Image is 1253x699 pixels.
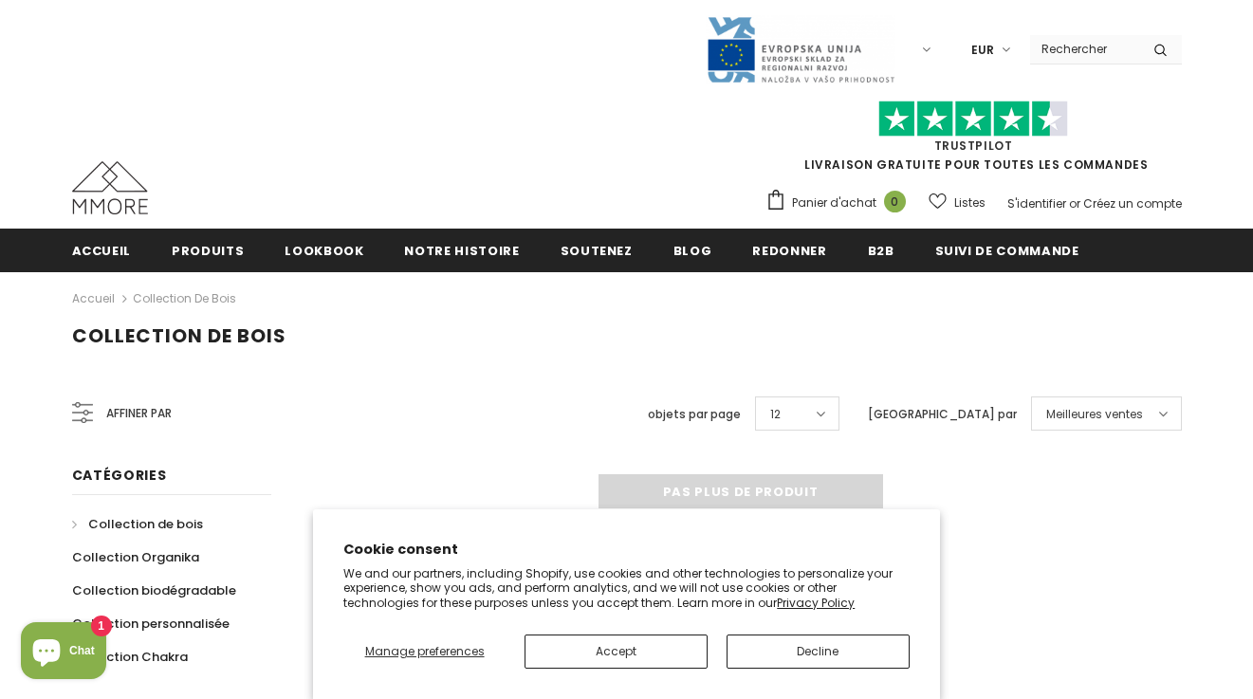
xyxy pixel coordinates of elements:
[285,229,363,271] a: Lookbook
[72,161,148,214] img: Cas MMORE
[72,229,132,271] a: Accueil
[770,405,781,424] span: 12
[404,242,519,260] span: Notre histoire
[343,540,910,560] h2: Cookie consent
[106,403,172,424] span: Affiner par
[868,242,894,260] span: B2B
[1069,195,1080,212] span: or
[727,635,910,669] button: Decline
[934,138,1013,154] a: TrustPilot
[72,615,230,633] span: Collection personnalisée
[561,242,633,260] span: soutenez
[935,242,1079,260] span: Suivi de commande
[72,640,188,673] a: Collection Chakra
[954,193,986,212] span: Listes
[765,189,915,217] a: Panier d'achat 0
[343,566,910,611] p: We and our partners, including Shopify, use cookies and other technologies to personalize your ex...
[72,507,203,541] a: Collection de bois
[72,607,230,640] a: Collection personnalisée
[72,648,188,666] span: Collection Chakra
[884,191,906,212] span: 0
[971,41,994,60] span: EUR
[929,186,986,219] a: Listes
[404,229,519,271] a: Notre histoire
[72,242,132,260] span: Accueil
[172,242,244,260] span: Produits
[72,581,236,599] span: Collection biodégradable
[1030,35,1139,63] input: Search Site
[72,287,115,310] a: Accueil
[792,193,876,212] span: Panier d'achat
[935,229,1079,271] a: Suivi de commande
[285,242,363,260] span: Lookbook
[868,405,1017,424] label: [GEOGRAPHIC_DATA] par
[343,635,506,669] button: Manage preferences
[88,515,203,533] span: Collection de bois
[673,229,712,271] a: Blog
[868,229,894,271] a: B2B
[72,548,199,566] span: Collection Organika
[673,242,712,260] span: Blog
[706,15,895,84] img: Javni Razpis
[648,405,741,424] label: objets par page
[72,541,199,574] a: Collection Organika
[72,322,286,349] span: Collection de bois
[777,595,855,611] a: Privacy Policy
[752,242,826,260] span: Redonner
[172,229,244,271] a: Produits
[752,229,826,271] a: Redonner
[15,622,112,684] inbox-online-store-chat: Shopify online store chat
[1007,195,1066,212] a: S'identifier
[525,635,708,669] button: Accept
[878,101,1068,138] img: Faites confiance aux étoiles pilotes
[365,643,485,659] span: Manage preferences
[72,466,167,485] span: Catégories
[765,109,1182,173] span: LIVRAISON GRATUITE POUR TOUTES LES COMMANDES
[72,574,236,607] a: Collection biodégradable
[1046,405,1143,424] span: Meilleures ventes
[561,229,633,271] a: soutenez
[133,290,236,306] a: Collection de bois
[706,41,895,57] a: Javni Razpis
[1083,195,1182,212] a: Créez un compte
